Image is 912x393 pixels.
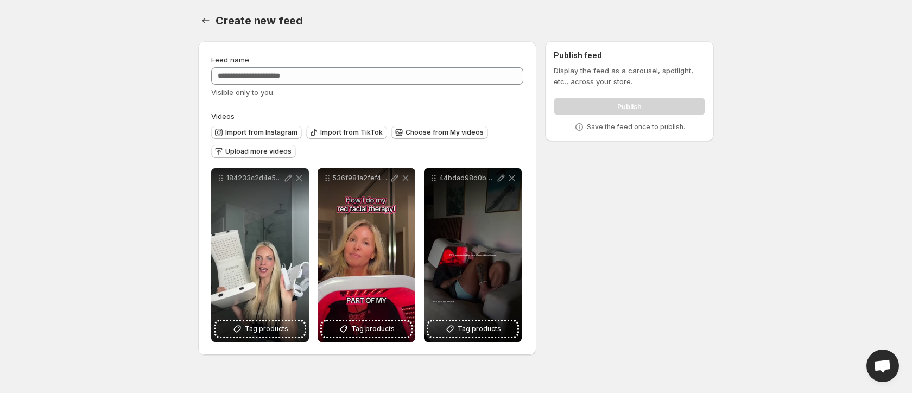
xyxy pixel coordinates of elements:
[225,147,292,156] span: Upload more videos
[216,321,305,337] button: Tag products
[306,126,387,139] button: Import from TikTok
[318,168,415,342] div: 536f981a2fef46778086210ccc830d6bTag products
[406,128,484,137] span: Choose from My videos
[211,145,296,158] button: Upload more videos
[554,50,705,61] h2: Publish feed
[351,324,395,334] span: Tag products
[211,168,309,342] div: 184233c2d4e54519b35df7419bd32b80Tag products
[211,126,302,139] button: Import from Instagram
[391,126,488,139] button: Choose from My videos
[198,13,213,28] button: Settings
[225,128,297,137] span: Import from Instagram
[333,174,389,182] p: 536f981a2fef46778086210ccc830d6b
[428,321,517,337] button: Tag products
[322,321,411,337] button: Tag products
[320,128,383,137] span: Import from TikTok
[245,324,288,334] span: Tag products
[211,88,275,97] span: Visible only to you.
[211,112,235,121] span: Videos
[554,65,705,87] p: Display the feed as a carousel, spotlight, etc., across your store.
[216,14,303,27] span: Create new feed
[424,168,522,342] div: 44bdad98d0b2465ca4b4f8839b5f8a78Tag products
[458,324,501,334] span: Tag products
[866,350,899,382] a: Open chat
[439,174,496,182] p: 44bdad98d0b2465ca4b4f8839b5f8a78
[587,123,685,131] p: Save the feed once to publish.
[226,174,283,182] p: 184233c2d4e54519b35df7419bd32b80
[211,55,249,64] span: Feed name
